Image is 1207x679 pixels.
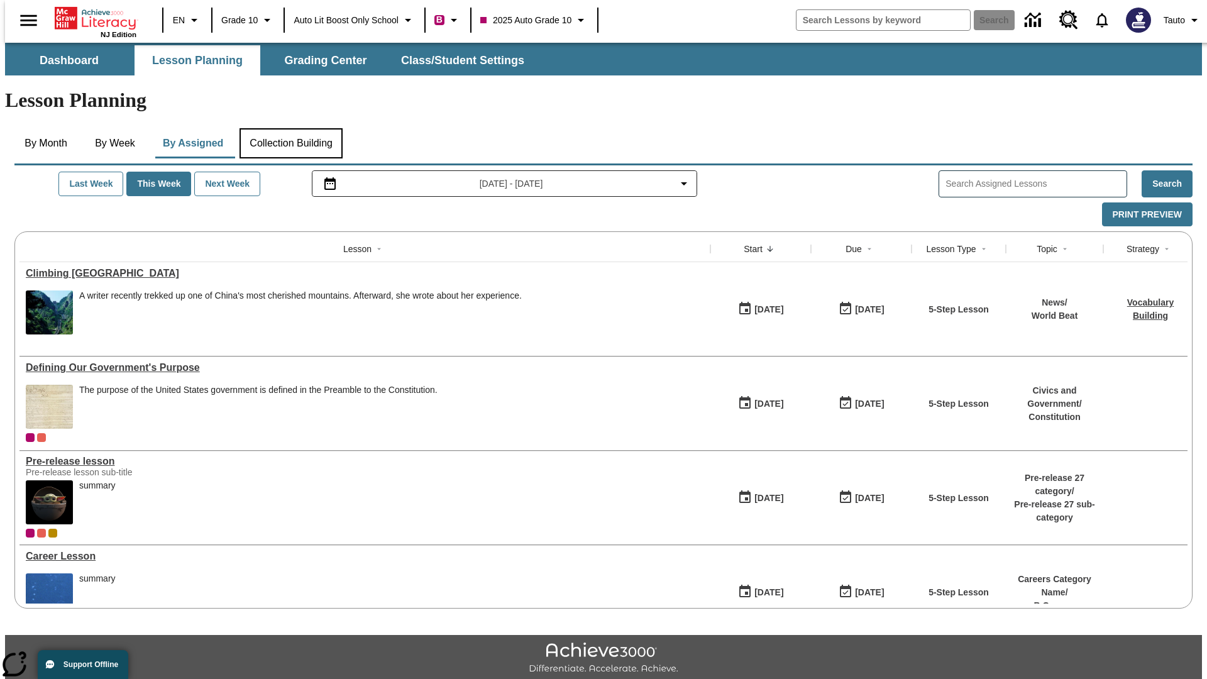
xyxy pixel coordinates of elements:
span: Tauto [1164,14,1185,27]
div: [DATE] [855,585,884,600]
button: 01/13/25: First time the lesson was available [734,580,788,604]
div: OL 2025 Auto Grade 11 [37,433,46,442]
a: Home [55,6,136,31]
span: NJ Edition [101,31,136,38]
button: Select a new avatar [1118,4,1159,36]
div: Strategy [1127,243,1159,255]
div: [DATE] [754,490,783,506]
div: A writer recently trekked up one of China's most cherished mountains. Afterward, she wrote about ... [79,290,522,301]
button: 01/25/26: Last day the lesson can be accessed [834,486,888,510]
div: SubNavbar [5,45,536,75]
p: Pre-release 27 sub-category [1012,498,1097,524]
p: News / [1032,296,1078,309]
p: World Beat [1032,309,1078,323]
p: Civics and Government / [1012,384,1097,411]
div: Current Class [26,433,35,442]
span: B [436,12,443,28]
button: Print Preview [1102,202,1193,227]
a: Notifications [1086,4,1118,36]
button: Dashboard [6,45,132,75]
span: Auto Lit Boost only School [294,14,399,27]
button: Sort [1159,241,1174,257]
p: Pre-release 27 category / [1012,472,1097,498]
a: Resource Center, Will open in new tab [1052,3,1086,37]
div: [DATE] [754,396,783,412]
div: summary [79,573,116,584]
button: Sort [763,241,778,257]
div: The purpose of the United States government is defined in the Preamble to the Constitution. [79,385,438,395]
div: Pre-release lesson sub-title [26,467,214,477]
button: 07/22/25: First time the lesson was available [734,297,788,321]
button: Grade: Grade 10, Select a grade [216,9,280,31]
img: Achieve3000 Differentiate Accelerate Achieve [529,643,678,675]
div: [DATE] [754,302,783,317]
div: Defining Our Government's Purpose [26,362,704,373]
div: Current Class [26,529,35,538]
div: The purpose of the United States government is defined in the Preamble to the Constitution. [79,385,438,429]
div: Lesson [343,243,372,255]
button: Class: 2025 Auto Grade 10, Select your class [475,9,593,31]
span: [DATE] - [DATE] [480,177,543,190]
img: hero alt text [26,480,73,524]
button: Last Week [58,172,123,196]
button: Lesson Planning [135,45,260,75]
button: Collection Building [240,128,343,158]
button: Profile/Settings [1159,9,1207,31]
button: By Assigned [153,128,233,158]
p: Careers Category Name / [1012,573,1097,599]
input: Search Assigned Lessons [945,175,1127,193]
p: 5-Step Lesson [929,303,989,316]
a: Climbing Mount Tai, Lessons [26,268,704,279]
div: Lesson Type [926,243,976,255]
img: fish [26,573,73,617]
div: Topic [1037,243,1057,255]
a: Data Center [1017,3,1052,38]
button: By Month [14,128,77,158]
button: 06/30/26: Last day the lesson can be accessed [834,297,888,321]
button: Sort [372,241,387,257]
div: summary [79,573,116,617]
h1: Lesson Planning [5,89,1202,112]
button: 01/17/26: Last day the lesson can be accessed [834,580,888,604]
p: 5-Step Lesson [929,492,989,505]
button: Language: EN, Select a language [167,9,207,31]
span: Grade 10 [221,14,258,27]
div: SubNavbar [5,43,1202,75]
button: Search [1142,170,1193,197]
button: 01/22/25: First time the lesson was available [734,486,788,510]
button: Boost Class color is violet red. Change class color [429,9,466,31]
div: [DATE] [855,490,884,506]
button: Sort [1057,241,1072,257]
div: New 2025 class [48,529,57,538]
svg: Collapse Date Range Filter [676,176,692,191]
div: [DATE] [855,396,884,412]
a: Defining Our Government's Purpose, Lessons [26,362,704,373]
span: Support Offline [63,660,118,669]
div: [DATE] [754,585,783,600]
div: Due [846,243,862,255]
input: search field [796,10,970,30]
div: A writer recently trekked up one of China's most cherished mountains. Afterward, she wrote about ... [79,290,522,334]
button: Next Week [194,172,260,196]
button: Class/Student Settings [391,45,534,75]
a: Pre-release lesson, Lessons [26,456,704,467]
div: summary [79,480,116,524]
p: Constitution [1012,411,1097,424]
button: Grading Center [263,45,389,75]
div: Home [55,4,136,38]
button: Select the date range menu item [317,176,692,191]
a: Vocabulary Building [1127,297,1174,321]
p: B Careers [1012,599,1097,612]
button: Sort [976,241,991,257]
div: Career Lesson [26,551,704,562]
button: 07/01/25: First time the lesson was available [734,392,788,416]
button: 03/31/26: Last day the lesson can be accessed [834,392,888,416]
div: Pre-release lesson [26,456,704,467]
div: OL 2025 Auto Grade 11 [37,529,46,538]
